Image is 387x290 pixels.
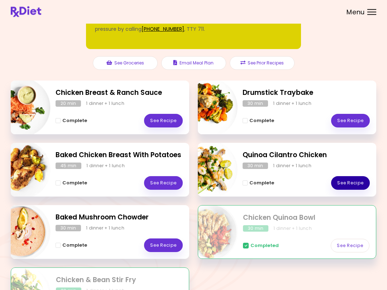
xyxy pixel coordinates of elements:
h2: Chicken Breast & Ranch Sauce [56,88,183,98]
h2: Baked Chicken Breast With Potatoes [56,150,183,161]
span: Complete [62,118,87,124]
div: 30 min [56,225,81,232]
a: See Recipe - Drumstick Traybake [331,114,370,128]
h2: Baked Mushroom Chowder [56,213,183,223]
div: 1 dinner + 1 lunch [86,101,124,107]
span: Complete [249,118,274,124]
img: Info - Drumstick Traybake [178,78,238,137]
h2: Quinoa Cilantro Chicken [243,150,370,161]
div: 30 min [243,101,268,107]
span: Completed [250,243,279,249]
div: In order to place your next grocery order, you need to report your blood pressure by calling , TT... [95,16,292,34]
div: 1 dinner + 1 lunch [273,163,311,169]
div: 30 min [243,226,268,232]
a: [PHONE_NUMBER] [142,26,184,33]
button: Complete - Drumstick Traybake [243,117,274,125]
h2: Chicken & Bean Stir Fry [56,275,182,286]
button: Complete - Quinoa Cilantro Chicken [243,179,274,188]
button: See Prior Recipes [230,57,295,70]
button: Email Meal Plan [161,57,226,70]
span: Complete [249,180,274,186]
div: 45 min [56,163,81,169]
a: See Recipe - Baked Mushroom Chowder [144,239,183,252]
img: Info - Chicken Quinoa Bowl [178,203,238,262]
button: Complete - Baked Chicken Breast With Potatoes [56,179,87,188]
div: 1 dinner + 1 lunch [86,225,124,232]
img: Info - Quinoa Cilantro Chicken [178,140,238,200]
div: 1 dinner + 1 lunch [86,163,125,169]
div: 1 dinner + 1 lunch [273,226,312,232]
a: See Recipe - Baked Chicken Breast With Potatoes [144,177,183,190]
div: 1 dinner + 1 lunch [273,101,311,107]
span: Complete [62,243,87,248]
div: 20 min [56,101,81,107]
a: See Recipe - Chicken Breast & Ranch Sauce [144,114,183,128]
a: See Recipe - Quinoa Cilantro Chicken [331,177,370,190]
div: 30 min [243,163,268,169]
h2: Chicken Quinoa Bowl [243,213,369,223]
button: See Groceries [93,57,158,70]
button: Complete - Chicken Breast & Ranch Sauce [56,117,87,125]
span: Menu [347,9,365,15]
h2: Drumstick Traybake [243,88,370,98]
span: Complete [62,180,87,186]
img: RxDiet [11,6,41,17]
button: Complete - Baked Mushroom Chowder [56,241,87,250]
a: See Recipe - Chicken Quinoa Bowl [331,239,369,253]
